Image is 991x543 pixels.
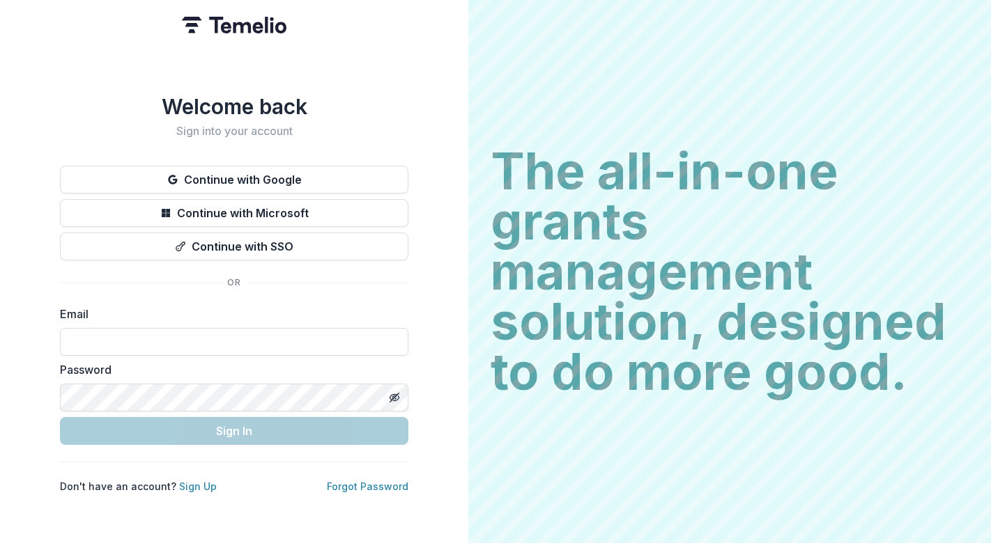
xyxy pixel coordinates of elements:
button: Continue with Google [60,166,408,194]
button: Sign In [60,417,408,445]
p: Don't have an account? [60,479,217,494]
label: Email [60,306,400,322]
h1: Welcome back [60,94,408,119]
button: Toggle password visibility [383,386,406,409]
label: Password [60,361,400,378]
button: Continue with SSO [60,233,408,260]
button: Continue with Microsoft [60,199,408,227]
a: Sign Up [179,480,217,492]
h2: Sign into your account [60,125,408,138]
img: Temelio [182,17,286,33]
a: Forgot Password [327,480,408,492]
